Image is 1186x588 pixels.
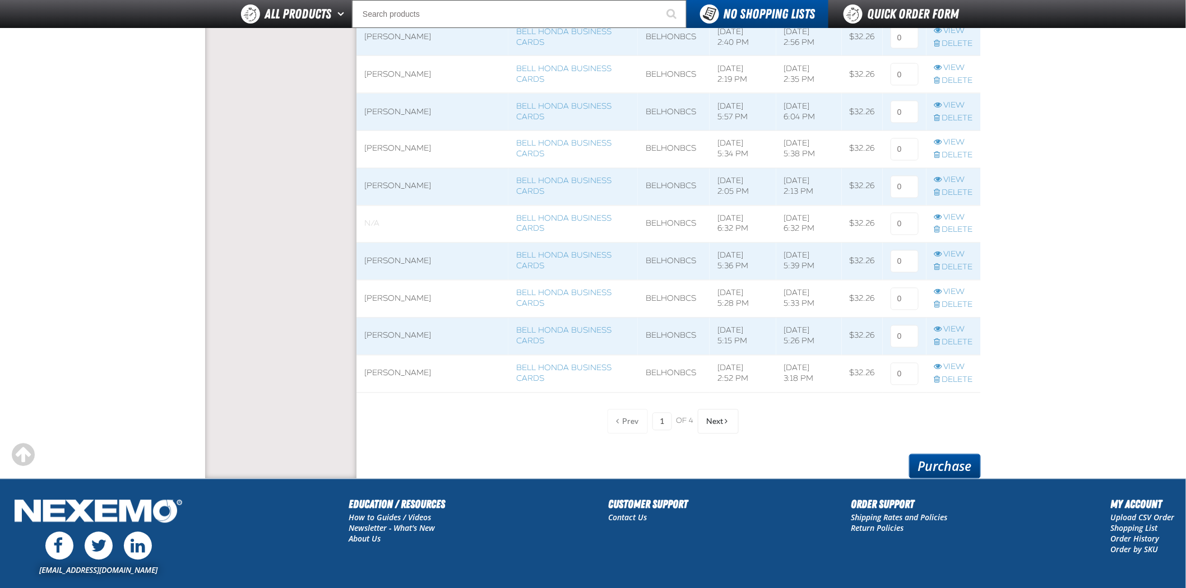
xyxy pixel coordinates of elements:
td: [PERSON_NAME] [356,131,508,169]
td: $32.26 [842,94,883,131]
td: [DATE] 5:39 PM [776,243,842,281]
input: 0 [891,138,919,161]
a: Delete row action [934,151,973,161]
a: View row action [934,138,973,148]
td: $32.26 [842,355,883,393]
a: View row action [934,287,973,298]
td: [DATE] 5:38 PM [776,131,842,169]
input: 0 [891,363,919,385]
a: [EMAIL_ADDRESS][DOMAIN_NAME] [39,565,157,576]
a: Bell Honda Business Cards [516,64,611,84]
td: [DATE] 5:34 PM [710,131,776,169]
td: [DATE] 2:05 PM [710,168,776,206]
a: Bell Honda Business Cards [516,363,611,384]
a: View row action [934,362,973,373]
td: $32.26 [842,206,883,243]
a: Delete row action [934,113,973,124]
td: [DATE] 2:56 PM [776,18,842,56]
button: Next Page [698,409,739,434]
input: 0 [891,213,919,235]
input: 0 [891,288,919,310]
h2: Order Support [851,496,948,513]
td: BELHONBCS [638,94,710,131]
input: 0 [891,250,919,273]
td: [PERSON_NAME] [356,281,508,318]
input: 0 [891,101,919,123]
a: About Us [349,534,381,544]
a: View row action [934,325,973,335]
td: $32.26 [842,318,883,355]
div: Scroll to the top [11,443,36,468]
td: [DATE] 5:26 PM [776,318,842,355]
td: [DATE] 3:18 PM [776,355,842,393]
td: [PERSON_NAME] [356,243,508,281]
h2: Education / Resources [349,496,445,513]
td: BELHONBCS [638,318,710,355]
td: BELHONBCS [638,168,710,206]
td: $32.26 [842,56,883,94]
a: Delete row action [934,76,973,86]
a: Bell Honda Business Cards [516,101,611,122]
td: BELHONBCS [638,206,710,243]
td: [PERSON_NAME] [356,94,508,131]
td: BELHONBCS [638,243,710,281]
a: Order by SKU [1111,544,1159,555]
td: [DATE] 6:04 PM [776,94,842,131]
td: [DATE] 5:28 PM [710,281,776,318]
h2: Customer Support [609,496,688,513]
span: No Shopping Lists [723,6,815,22]
td: [DATE] 6:32 PM [710,206,776,243]
a: Bell Honda Business Cards [516,139,611,159]
a: View row action [934,250,973,260]
input: 0 [891,26,919,49]
td: [DATE] 5:15 PM [710,318,776,355]
a: View row action [934,63,973,73]
td: [DATE] 2:35 PM [776,56,842,94]
a: Shipping Rates and Policies [851,512,948,523]
td: BELHONBCS [638,131,710,169]
td: [DATE] 2:40 PM [710,18,776,56]
td: [PERSON_NAME] [356,318,508,355]
a: Purchase [909,454,981,479]
a: Bell Honda Business Cards [516,326,611,346]
td: $32.26 [842,281,883,318]
td: [PERSON_NAME] [356,355,508,393]
h2: My Account [1111,496,1175,513]
td: [PERSON_NAME] [356,18,508,56]
span: of 4 [677,417,693,427]
a: Bell Honda Business Cards [516,288,611,309]
input: 0 [891,176,919,198]
a: Bell Honda Business Cards [516,176,611,197]
td: [PERSON_NAME] [356,56,508,94]
td: $32.26 [842,18,883,56]
a: Contact Us [609,512,647,523]
a: How to Guides / Videos [349,512,431,523]
td: [DATE] 2:52 PM [710,355,776,393]
a: View row action [934,100,973,111]
td: $32.26 [842,243,883,281]
a: Bell Honda Business Cards [516,251,611,271]
td: BELHONBCS [638,18,710,56]
img: Nexemo Logo [11,496,186,529]
input: 0 [891,63,919,86]
a: Order History [1111,534,1160,544]
td: BELHONBCS [638,281,710,318]
td: [DATE] 2:13 PM [776,168,842,206]
input: 0 [891,325,919,348]
a: Delete row action [934,188,973,199]
a: Delete row action [934,39,973,49]
td: BELHONBCS [638,355,710,393]
a: Delete row action [934,375,973,386]
a: Delete row action [934,338,973,348]
td: [DATE] 5:33 PM [776,281,842,318]
td: BELHONBCS [638,56,710,94]
a: Shopping List [1111,523,1158,534]
span: All Products [265,4,331,24]
td: [PERSON_NAME] [356,168,508,206]
a: Delete row action [934,300,973,311]
td: [DATE] 5:57 PM [710,94,776,131]
a: Upload CSV Order [1111,512,1175,523]
td: $32.26 [842,168,883,206]
span: Next Page [707,417,724,426]
input: Current page number [652,413,672,431]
